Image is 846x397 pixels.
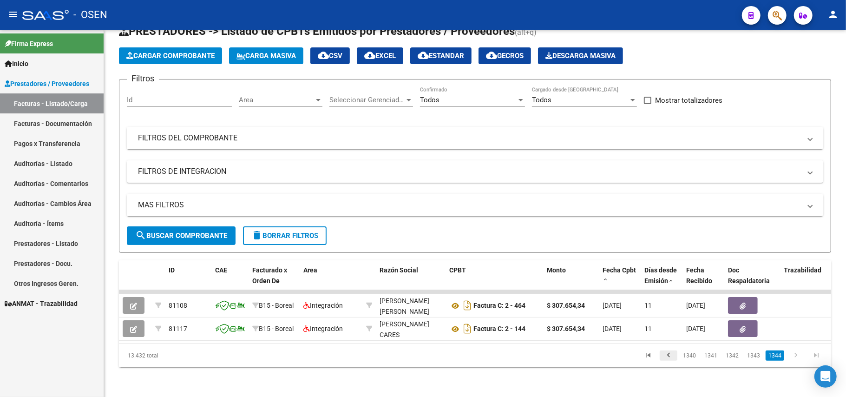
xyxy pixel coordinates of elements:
[486,50,497,61] mat-icon: cloud_download
[538,47,623,64] app-download-masive: Descarga masiva de comprobantes (adjuntos)
[329,96,405,104] span: Seleccionar Gerenciador
[380,296,442,315] div: 27289266718
[764,348,786,364] li: page 1344
[5,79,89,89] span: Prestadores / Proveedores
[420,96,439,104] span: Todos
[127,194,823,216] mat-expansion-panel-header: MAS FILTROS
[603,325,622,332] span: [DATE]
[532,96,551,104] span: Todos
[545,52,616,60] span: Descarga Masiva
[639,351,657,361] a: go to first page
[127,72,159,85] h3: Filtros
[303,302,343,309] span: Integración
[239,96,314,104] span: Area
[682,260,724,301] datatable-header-cell: Fecha Recibido
[744,351,763,361] a: 1343
[660,351,677,361] a: go to previous page
[169,302,187,309] span: 81108
[251,232,318,240] span: Borrar Filtros
[599,260,641,301] datatable-header-cell: Fecha Cpbt
[138,200,801,210] mat-panel-title: MAS FILTROS
[603,266,636,274] span: Fecha Cpbt
[380,319,442,361] div: [PERSON_NAME] CARES [PERSON_NAME] [PERSON_NAME]
[644,266,677,285] span: Días desde Emisión
[119,344,260,367] div: 13.432 total
[5,59,28,69] span: Inicio
[547,325,585,332] strong: $ 307.654,34
[300,260,362,301] datatable-header-cell: Area
[680,351,699,361] a: 1340
[486,52,524,60] span: Gecros
[418,50,429,61] mat-icon: cloud_download
[5,298,78,309] span: ANMAT - Trazabilidad
[364,52,396,60] span: EXCEL
[380,266,418,274] span: Razón Social
[135,230,146,241] mat-icon: search
[538,47,623,64] button: Descarga Masiva
[461,298,473,313] i: Descargar documento
[547,266,566,274] span: Monto
[547,302,585,309] strong: $ 307.654,34
[787,351,805,361] a: go to next page
[655,95,722,106] span: Mostrar totalizadores
[686,325,705,332] span: [DATE]
[449,266,466,274] span: CPBT
[766,351,784,361] a: 1344
[169,325,187,332] span: 81117
[364,50,375,61] mat-icon: cloud_download
[252,266,287,285] span: Facturado x Orden De
[780,260,836,301] datatable-header-cell: Trazabilidad
[728,266,770,285] span: Doc Respaldatoria
[743,348,764,364] li: page 1343
[249,260,300,301] datatable-header-cell: Facturado x Orden De
[5,39,53,49] span: Firma Express
[410,47,472,64] button: Estandar
[479,47,531,64] button: Gecros
[259,302,294,309] span: B15 - Boreal
[138,133,801,143] mat-panel-title: FILTROS DEL COMPROBANTE
[259,325,294,332] span: B15 - Boreal
[446,260,543,301] datatable-header-cell: CPBT
[318,50,329,61] mat-icon: cloud_download
[807,351,825,361] a: go to last page
[686,302,705,309] span: [DATE]
[473,325,525,333] strong: Factura C: 2 - 144
[702,351,720,361] a: 1341
[723,351,741,361] a: 1342
[215,266,227,274] span: CAE
[827,9,839,20] mat-icon: person
[135,232,227,240] span: Buscar Comprobante
[644,302,652,309] span: 11
[721,348,743,364] li: page 1342
[473,302,525,310] strong: Factura C: 2 - 464
[303,325,343,332] span: Integración
[644,325,652,332] span: 11
[211,260,249,301] datatable-header-cell: CAE
[251,230,262,241] mat-icon: delete
[73,5,107,25] span: - OSEN
[543,260,599,301] datatable-header-cell: Monto
[119,25,515,38] span: PRESTADORES -> Listado de CPBTs Emitidos por Prestadores / Proveedores
[784,266,821,274] span: Trazabilidad
[7,9,19,20] mat-icon: menu
[380,296,442,317] div: [PERSON_NAME] [PERSON_NAME]
[679,348,700,364] li: page 1340
[686,266,712,285] span: Fecha Recibido
[724,260,780,301] datatable-header-cell: Doc Respaldatoria
[310,47,350,64] button: CSV
[700,348,721,364] li: page 1341
[138,166,801,177] mat-panel-title: FILTROS DE INTEGRACION
[229,47,303,64] button: Carga Masiva
[169,266,175,274] span: ID
[236,52,296,60] span: Carga Masiva
[243,226,327,245] button: Borrar Filtros
[165,260,211,301] datatable-header-cell: ID
[814,365,837,388] div: Open Intercom Messenger
[461,321,473,336] i: Descargar documento
[318,52,342,60] span: CSV
[127,127,823,149] mat-expansion-panel-header: FILTROS DEL COMPROBANTE
[641,260,682,301] datatable-header-cell: Días desde Emisión
[357,47,403,64] button: EXCEL
[603,302,622,309] span: [DATE]
[515,28,537,37] span: (alt+q)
